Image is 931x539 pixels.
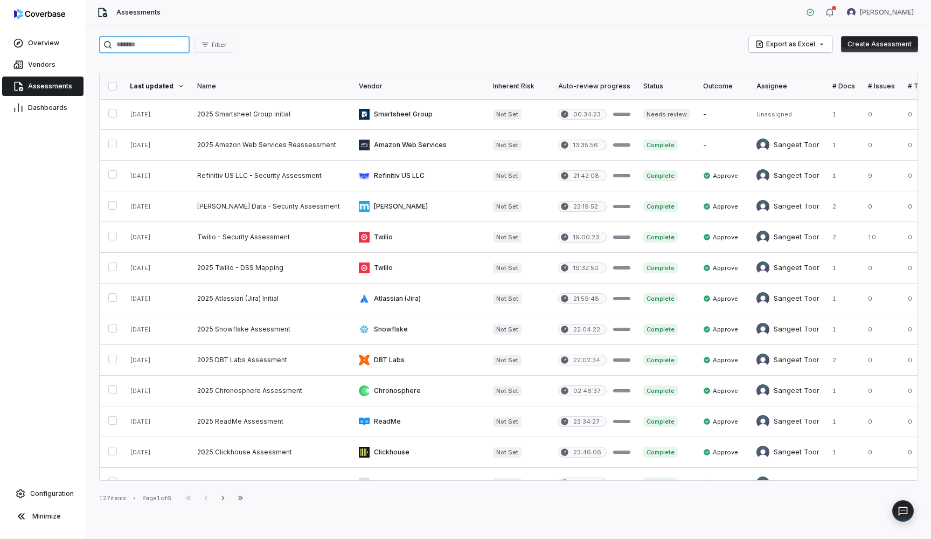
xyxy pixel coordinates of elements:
[558,82,630,91] div: Auto-review progress
[32,512,61,521] span: Minimize
[756,446,769,459] img: Sangeet Toor avatar
[756,231,769,244] img: Sangeet Toor avatar
[756,323,769,336] img: Sangeet Toor avatar
[643,82,690,91] div: Status
[30,489,74,498] span: Configuration
[860,8,914,17] span: [PERSON_NAME]
[99,494,127,502] div: 127 items
[2,98,84,118] a: Dashboards
[749,36,832,52] button: Export as Excel
[756,354,769,367] img: Sangeet Toor avatar
[756,169,769,182] img: Sangeet Toor avatar
[697,99,750,130] td: -
[116,8,161,17] span: Assessments
[2,33,84,53] a: Overview
[756,415,769,428] img: Sangeet Toor avatar
[2,77,84,96] a: Assessments
[212,41,226,49] span: Filter
[142,494,171,502] div: Page 1 of 6
[197,82,346,91] div: Name
[756,200,769,213] img: Sangeet Toor avatar
[194,37,233,53] button: Filter
[756,139,769,151] img: Sangeet Toor avatar
[756,82,819,91] div: Assignee
[14,9,65,19] img: logo-D7KZi-bG.svg
[841,36,918,52] button: Create Assessment
[756,476,769,489] img: Sangeet Toor avatar
[697,130,750,161] td: -
[133,494,136,502] div: •
[359,82,480,91] div: Vendor
[4,506,81,527] button: Minimize
[28,39,59,47] span: Overview
[847,8,856,17] img: Garima Dhaundiyal avatar
[756,292,769,305] img: Sangeet Toor avatar
[756,384,769,397] img: Sangeet Toor avatar
[2,55,84,74] a: Vendors
[493,82,545,91] div: Inherent Risk
[28,82,72,91] span: Assessments
[130,82,184,91] div: Last updated
[756,261,769,274] img: Sangeet Toor avatar
[28,103,67,112] span: Dashboards
[832,82,855,91] div: # Docs
[28,60,55,69] span: Vendors
[703,82,744,91] div: Outcome
[840,4,920,20] button: Garima Dhaundiyal avatar[PERSON_NAME]
[868,82,895,91] div: # Issues
[4,484,81,503] a: Configuration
